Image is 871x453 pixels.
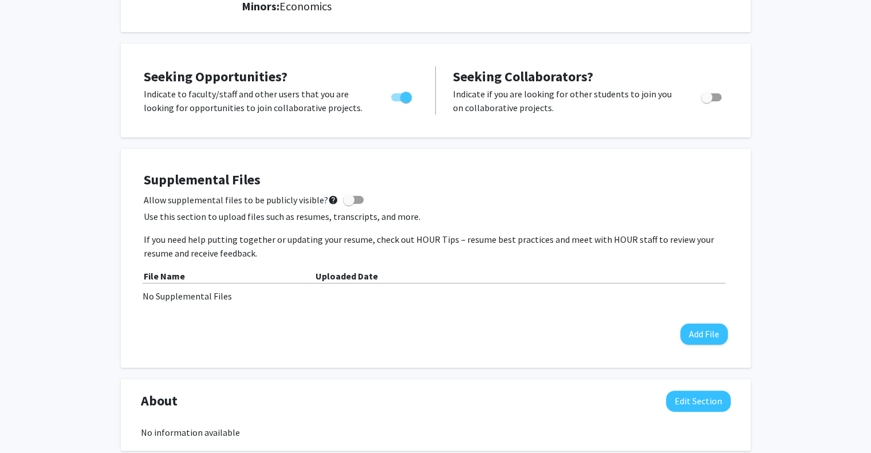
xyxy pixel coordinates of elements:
p: If you need help putting together or updating your resume, check out HOUR Tips – resume best prac... [144,233,728,260]
div: No information available [141,426,731,439]
p: Indicate to faculty/staff and other users that you are looking for opportunities to join collabor... [144,87,369,115]
div: Toggle [387,87,418,104]
span: Seeking Collaborators? [453,68,593,85]
iframe: Chat [9,401,49,444]
button: Add File [680,324,728,345]
span: About [141,391,178,411]
h4: Supplemental Files [144,172,728,188]
p: Use this section to upload files such as resumes, transcripts, and more. [144,210,728,223]
div: Toggle [696,87,728,104]
span: Allow supplemental files to be publicly visible? [144,193,338,207]
button: Edit About [666,391,731,412]
p: Indicate if you are looking for other students to join you on collaborative projects. [453,87,679,115]
b: File Name [144,270,185,282]
span: Seeking Opportunities? [144,68,287,85]
mat-icon: help [328,193,338,207]
div: No Supplemental Files [143,289,729,303]
b: Uploaded Date [316,270,378,282]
